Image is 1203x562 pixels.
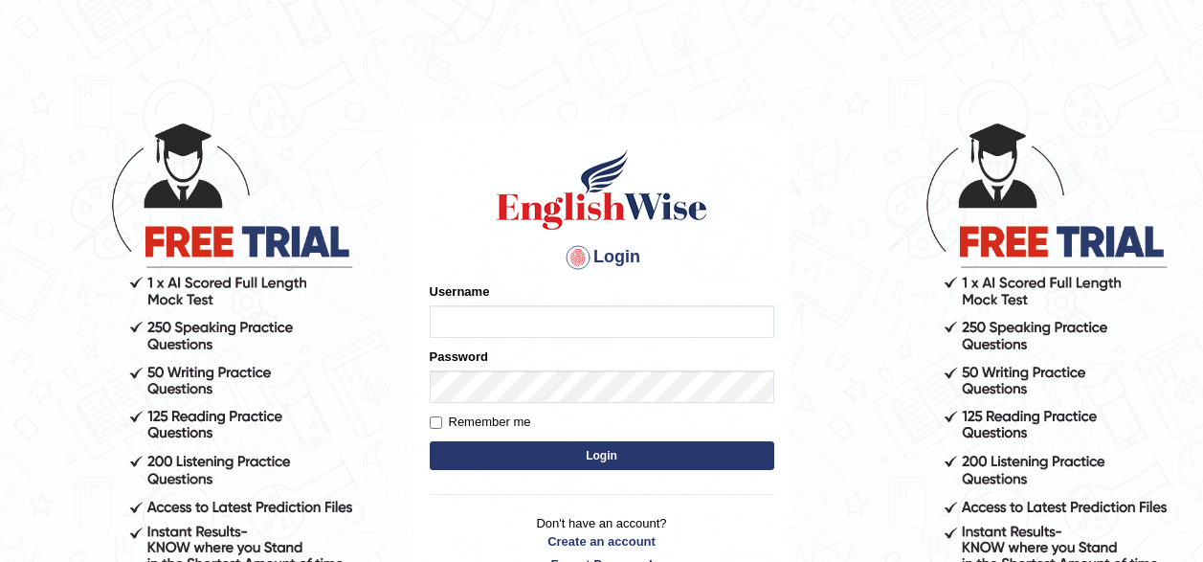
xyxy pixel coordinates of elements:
[430,441,774,470] button: Login
[430,348,488,366] label: Password
[430,413,531,432] label: Remember me
[430,242,774,273] h4: Login
[430,282,490,301] label: Username
[430,416,442,429] input: Remember me
[493,146,711,233] img: Logo of English Wise sign in for intelligent practice with AI
[430,532,774,551] a: Create an account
